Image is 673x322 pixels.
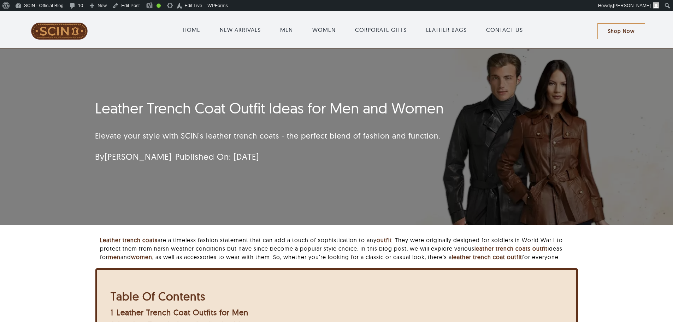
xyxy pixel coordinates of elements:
[355,25,407,34] a: CORPORATE GIFTS
[111,289,205,303] b: Table Of Contents
[280,25,293,34] a: MEN
[108,18,597,41] nav: Main Menu
[452,253,505,260] a: leather trench coat
[111,308,113,317] span: 1
[426,25,467,34] a: LEATHER BAGS
[95,151,172,162] span: By
[486,25,523,34] a: CONTACT US
[312,25,336,34] a: WOMEN
[157,4,161,8] div: Good
[117,308,248,317] span: Leather Trench Coat Outfits for Men
[100,236,578,261] p: are a timeless fashion statement that can add a touch of sophistication to any . They were origin...
[532,245,548,252] a: outfit
[597,23,645,39] a: Shop Now
[100,236,158,244] a: Leather trench coats
[108,253,120,260] a: men
[220,25,261,34] a: NEW ARRIVALS
[131,253,152,260] a: women
[507,253,522,260] a: outfit
[95,99,494,117] h1: Leather Trench Coat Outfit Ideas for Men and Women
[95,130,494,142] p: Elevate your style with SCIN's leather trench coats - the perfect blend of fashion and function.
[105,151,172,162] a: [PERSON_NAME]
[377,236,392,244] a: outfit
[613,3,651,8] span: [PERSON_NAME]
[183,25,200,34] a: HOME
[608,28,634,34] span: Shop Now
[175,151,259,162] span: Published On: [DATE]
[111,308,248,317] a: 1 Leather Trench Coat Outfits for Men
[474,245,531,252] a: leather trench coats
